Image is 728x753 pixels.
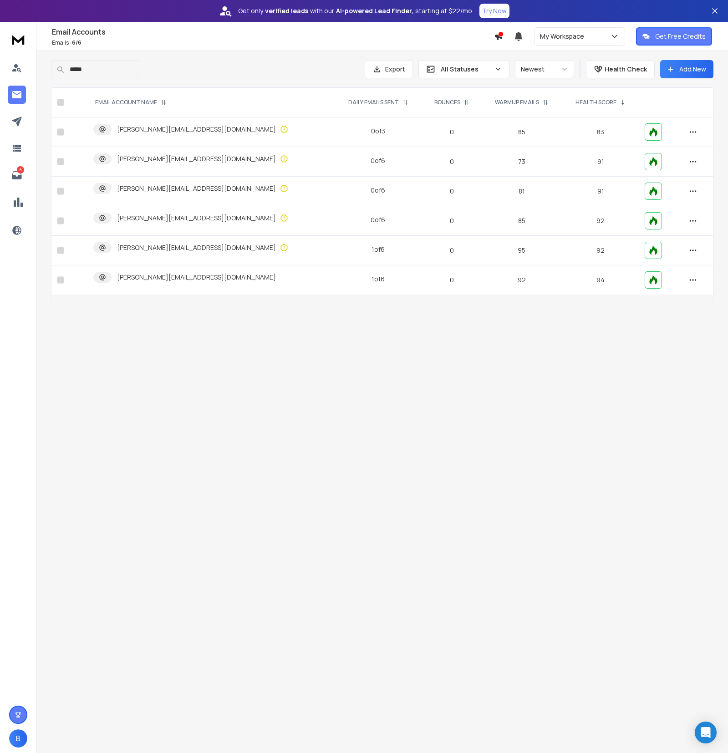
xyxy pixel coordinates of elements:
[428,216,476,225] p: 0
[481,177,562,206] td: 81
[540,32,588,41] p: My Workspace
[695,722,717,743] div: Open Intercom Messenger
[365,60,413,78] button: Export
[428,187,476,196] p: 0
[479,4,509,18] button: Try Now
[660,60,713,78] button: Add New
[9,31,27,48] img: logo
[562,177,639,206] td: 91
[371,156,385,165] div: 0 of 6
[562,117,639,147] td: 83
[495,99,539,106] p: WARMUP EMAILS
[348,99,399,106] p: DAILY EMAILS SENT
[371,127,385,136] div: 0 of 3
[482,6,507,15] p: Try Now
[238,6,472,15] p: Get only with our starting at $22/mo
[586,60,655,78] button: Health Check
[441,65,491,74] p: All Statuses
[636,27,712,46] button: Get Free Credits
[336,6,413,15] strong: AI-powered Lead Finder,
[481,206,562,236] td: 85
[17,166,24,173] p: 8
[372,245,385,254] div: 1 of 6
[371,215,385,224] div: 0 of 6
[52,39,494,46] p: Emails :
[481,265,562,295] td: 92
[481,147,562,177] td: 73
[52,26,494,37] h1: Email Accounts
[117,184,276,193] p: [PERSON_NAME][EMAIL_ADDRESS][DOMAIN_NAME]
[9,729,27,748] button: B
[372,275,385,284] div: 1 of 6
[562,147,639,177] td: 91
[562,206,639,236] td: 92
[428,246,476,255] p: 0
[95,99,166,106] div: EMAIL ACCOUNT NAME
[72,39,81,46] span: 6 / 6
[575,99,616,106] p: HEALTH SCORE
[428,127,476,137] p: 0
[481,117,562,147] td: 85
[371,186,385,195] div: 0 of 6
[117,214,276,223] p: [PERSON_NAME][EMAIL_ADDRESS][DOMAIN_NAME]
[117,273,276,282] p: [PERSON_NAME][EMAIL_ADDRESS][DOMAIN_NAME]
[117,154,276,163] p: [PERSON_NAME][EMAIL_ADDRESS][DOMAIN_NAME]
[428,275,476,285] p: 0
[515,60,574,78] button: Newest
[8,166,26,184] a: 8
[434,99,460,106] p: BOUNCES
[562,265,639,295] td: 94
[655,32,706,41] p: Get Free Credits
[117,243,276,252] p: [PERSON_NAME][EMAIL_ADDRESS][DOMAIN_NAME]
[562,236,639,265] td: 92
[265,6,308,15] strong: verified leads
[428,157,476,166] p: 0
[117,125,276,134] p: [PERSON_NAME][EMAIL_ADDRESS][DOMAIN_NAME]
[605,65,647,74] p: Health Check
[481,236,562,265] td: 95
